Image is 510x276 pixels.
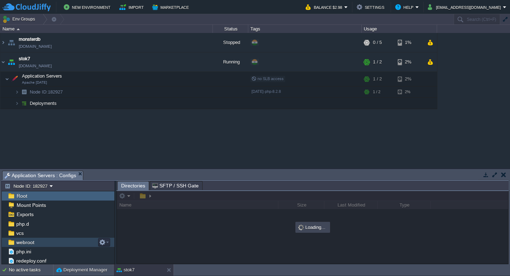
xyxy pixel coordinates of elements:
[0,33,6,52] img: AMDAwAAAACH5BAEAAAAALAAAAAABAAEAAAICRAEAOw==
[398,52,421,72] div: 2%
[213,52,248,72] div: Running
[6,33,16,52] img: AMDAwAAAACH5BAEAAAAALAAAAAABAAEAAAICRAEAOw==
[19,43,52,50] a: [DOMAIN_NAME]
[15,239,35,246] a: webroot
[117,266,135,274] button: stok7
[398,86,421,97] div: 2%
[395,3,415,11] button: Help
[15,202,47,208] a: Mount Points
[15,230,25,236] a: vcs
[0,52,6,72] img: AMDAwAAAACH5BAEAAAAALAAAAAABAAEAAAICRAEAOw==
[6,52,16,72] img: AMDAwAAAACH5BAEAAAAALAAAAAABAAEAAAICRAEAOw==
[15,98,19,109] img: AMDAwAAAACH5BAEAAAAALAAAAAABAAEAAAICRAEAOw==
[1,25,212,33] div: Name
[17,28,20,30] img: AMDAwAAAACH5BAEAAAAALAAAAAABAAEAAAICRAEAOw==
[373,72,382,86] div: 1 / 2
[30,89,48,95] span: Node ID:
[15,258,47,264] a: redeploy.conf
[373,33,382,52] div: 0 / 5
[56,266,107,274] button: Deployment Manager
[19,62,52,69] a: [DOMAIN_NAME]
[5,171,76,180] span: Application Servers : Configs
[9,264,53,276] div: No active tasks
[15,193,28,199] a: Root
[5,183,50,189] button: Node ID: 182927
[373,52,382,72] div: 1 / 2
[64,3,113,11] button: New Environment
[15,211,35,218] a: Exports
[21,73,63,79] a: Application ServersApache [DATE]
[428,3,503,11] button: [EMAIL_ADDRESS][DOMAIN_NAME]
[19,86,29,97] img: AMDAwAAAACH5BAEAAAAALAAAAAABAAEAAAICRAEAOw==
[15,86,19,97] img: AMDAwAAAACH5BAEAAAAALAAAAAABAAEAAAICRAEAOw==
[152,181,199,190] span: SFTP / SSH Gate
[29,89,64,95] a: Node ID:182927
[296,223,329,232] div: Loading...
[373,86,380,97] div: 1 / 2
[398,33,421,52] div: 1%
[19,98,29,109] img: AMDAwAAAACH5BAEAAAAALAAAAAABAAEAAAICRAEAOw==
[10,72,19,86] img: AMDAwAAAACH5BAEAAAAALAAAAAABAAEAAAICRAEAOw==
[29,100,58,106] a: Deployments
[19,55,30,62] a: stok7
[119,3,146,11] button: Import
[251,77,284,81] span: no SLB access
[21,73,63,79] span: Application Servers
[5,72,9,86] img: AMDAwAAAACH5BAEAAAAALAAAAAABAAEAAAICRAEAOw==
[19,36,40,43] a: monsterdb
[362,25,437,33] div: Usage
[15,248,32,255] a: php.ini
[306,3,344,11] button: Balance $2.98
[357,3,386,11] button: Settings
[121,181,145,190] span: Directories
[29,89,64,95] span: 182927
[152,3,191,11] button: Marketplace
[213,25,248,33] div: Status
[251,89,281,94] span: [DATE]-php-8.2.8
[22,80,47,85] span: Apache [DATE]
[2,14,38,24] button: Env Groups
[2,3,51,12] img: CloudJiffy
[15,221,30,227] a: php.d
[398,72,421,86] div: 2%
[249,25,361,33] div: Tags
[213,33,248,52] div: Stopped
